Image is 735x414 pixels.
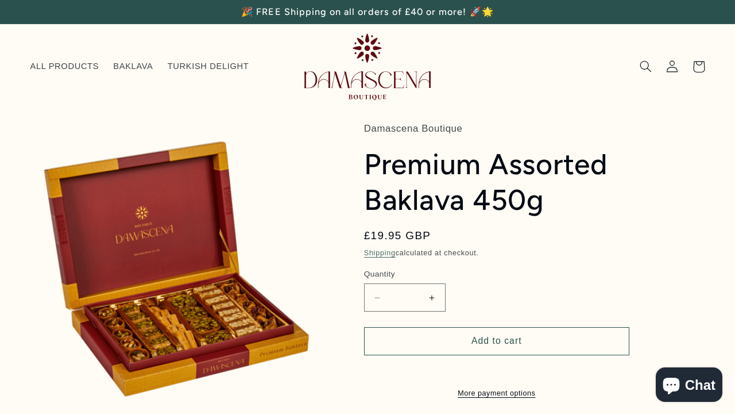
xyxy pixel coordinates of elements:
a: TURKISH DELIGHT [160,54,256,79]
label: Quantity [364,269,629,280]
a: More payment options [364,388,629,399]
button: Add to cart [364,327,629,355]
a: Shipping [364,249,396,257]
span: TURKISH DELIGHT [168,61,249,72]
span: £19.95 GBP [364,228,431,244]
a: ALL PRODUCTS [23,54,106,79]
a: Damascena Boutique [300,29,435,104]
p: Damascena Boutique [364,120,705,137]
span: 🎉 FREE Shipping on all orders of £40 or more! 🚀🌟 [241,6,493,17]
span: BAKLAVA [113,61,153,72]
span: ALL PRODUCTS [30,61,99,72]
img: Damascena Boutique [304,33,431,99]
h1: Premium Assorted Baklava 450g [364,147,705,218]
inbox-online-store-chat: Shopify online store chat [652,367,726,405]
a: BAKLAVA [106,54,160,79]
summary: Search [633,53,659,80]
div: calculated at checkout. [364,247,705,259]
